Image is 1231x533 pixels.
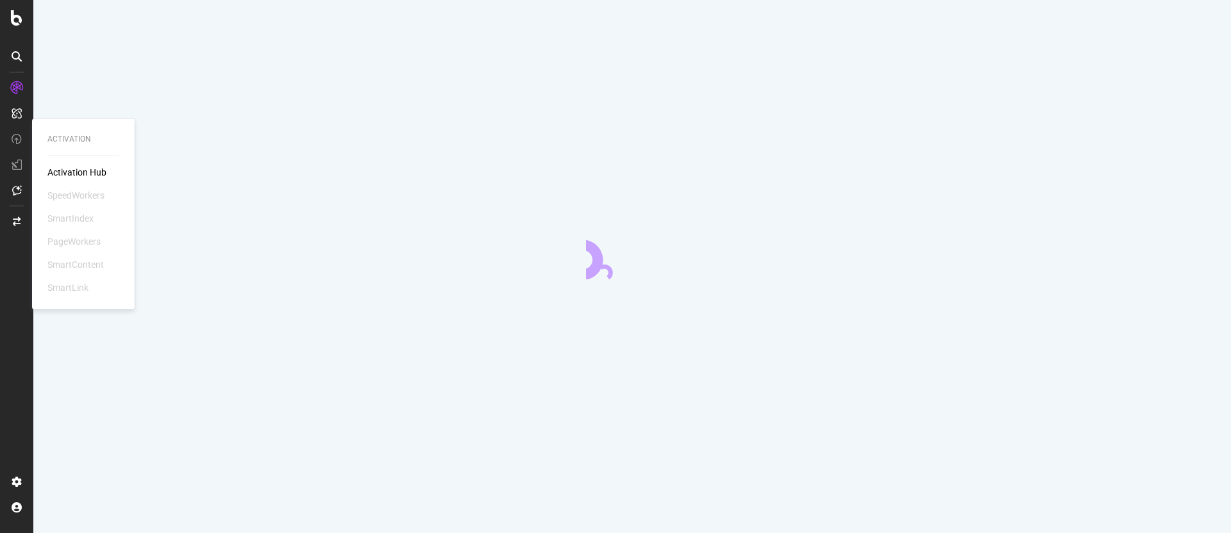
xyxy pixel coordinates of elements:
div: SmartLink [47,281,88,294]
div: PageWorkers [47,235,101,248]
div: SmartContent [47,258,104,271]
a: Activation Hub [47,166,106,179]
div: SmartIndex [47,212,94,225]
div: animation [586,233,678,279]
div: SpeedWorkers [47,189,105,202]
div: Activation [47,134,119,145]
